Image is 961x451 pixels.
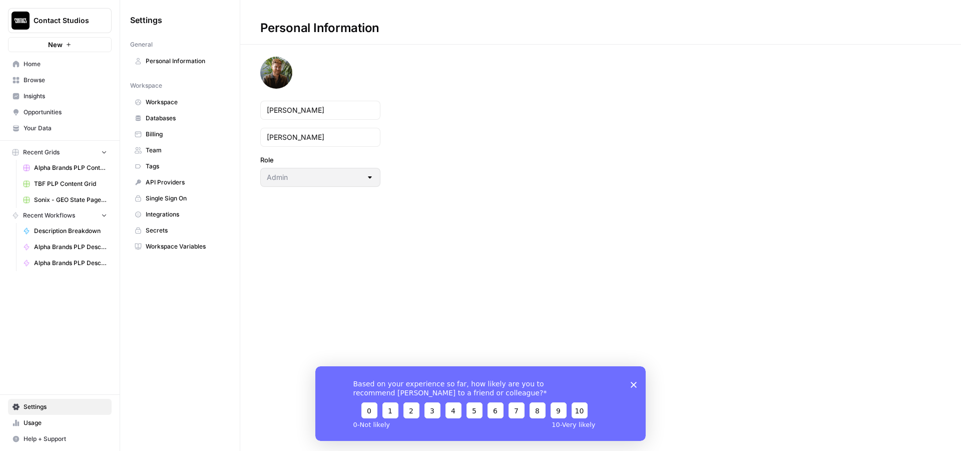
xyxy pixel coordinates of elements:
span: Home [24,60,107,69]
a: Description Breakdown [19,223,112,239]
span: Integrations [146,210,225,219]
span: Tags [146,162,225,171]
span: Browse [24,76,107,85]
a: Databases [130,110,230,126]
button: New [8,37,112,52]
span: Team [146,146,225,155]
a: Alpha Brands PLP Descriptions (v2) LONG TEXT [19,255,112,271]
span: Recent Workflows [23,211,75,220]
span: Settings [130,14,162,26]
a: Alpha Brands PLP Content Grid [19,160,112,176]
a: Workspace [130,94,230,110]
span: Personal Information [146,57,225,66]
a: Workspace Variables [130,239,230,255]
span: Recent Grids [23,148,60,157]
a: Tags [130,158,230,174]
a: Secrets [130,222,230,239]
a: Alpha Brands PLP Descriptions (v2) [19,239,112,255]
a: Sonix - GEO State Pages Grid [19,192,112,208]
a: Home [8,56,112,72]
span: Contact Studios [34,16,94,26]
span: Alpha Brands PLP Descriptions (v2) [34,243,107,252]
a: Single Sign On [130,190,230,206]
a: Opportunities [8,104,112,120]
a: Integrations [130,206,230,222]
iframe: Survey from AirOps [315,366,646,441]
span: TBF PLP Content Grid [34,179,107,188]
div: Personal Information [240,20,399,36]
a: Your Data [8,120,112,136]
img: avatar [260,57,292,89]
a: Personal Information [130,53,230,69]
a: API Providers [130,174,230,190]
label: Role [260,155,380,165]
span: Help + Support [24,434,107,443]
span: Billing [146,130,225,139]
span: New [48,40,63,50]
span: Secrets [146,226,225,235]
img: Contact Studios Logo [12,12,30,30]
button: Recent Workflows [8,208,112,223]
span: Single Sign On [146,194,225,203]
span: General [130,40,153,49]
span: Alpha Brands PLP Content Grid [34,163,107,172]
span: Your Data [24,124,107,133]
span: Opportunities [24,108,107,117]
a: Team [130,142,230,158]
a: Billing [130,126,230,142]
a: Settings [8,399,112,415]
span: Settings [24,402,107,411]
button: Help + Support [8,431,112,447]
span: Insights [24,92,107,101]
a: Insights [8,88,112,104]
span: Usage [24,418,107,427]
a: TBF PLP Content Grid [19,176,112,192]
span: Alpha Brands PLP Descriptions (v2) LONG TEXT [34,259,107,268]
span: Workspace [146,98,225,107]
a: Usage [8,415,112,431]
button: Recent Grids [8,145,112,160]
span: Sonix - GEO State Pages Grid [34,195,107,204]
a: Browse [8,72,112,88]
button: Workspace: Contact Studios [8,8,112,33]
span: Description Breakdown [34,227,107,236]
span: Workspace Variables [146,242,225,251]
span: Workspace [130,81,162,90]
span: API Providers [146,178,225,187]
span: Databases [146,114,225,123]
